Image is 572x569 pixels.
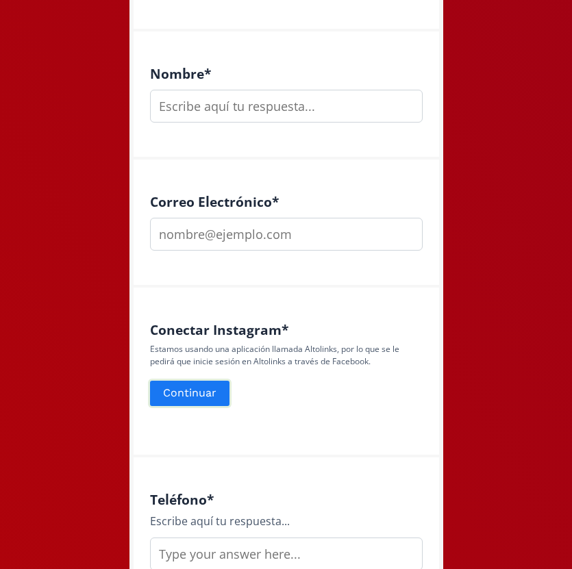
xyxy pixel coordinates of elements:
[148,379,232,408] button: Continuar
[150,66,423,81] h4: Nombre *
[150,343,423,368] p: Estamos usando una aplicación llamada Altolinks, por lo que se le pedirá que inicie sesión en Alt...
[150,218,423,251] input: nombre@ejemplo.com
[150,513,423,529] div: Escribe aquí tu respuesta...
[150,492,423,507] h4: Teléfono *
[150,322,423,338] h4: Conectar Instagram *
[150,90,423,123] input: Escribe aquí tu respuesta...
[150,194,423,210] h4: Correo Electrónico *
